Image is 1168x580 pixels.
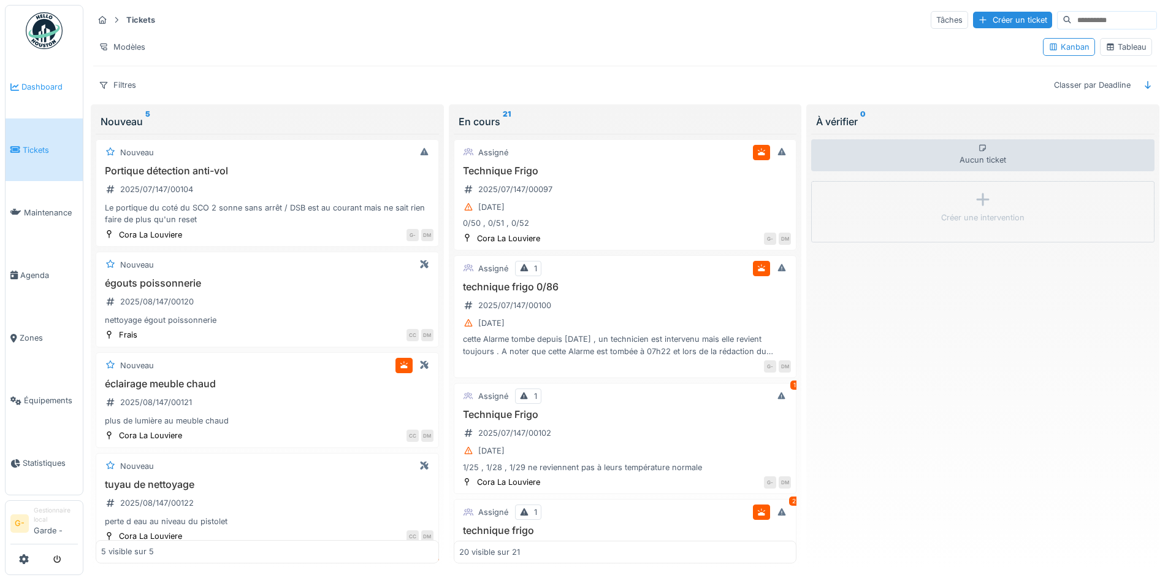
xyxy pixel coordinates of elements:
[101,165,433,177] h3: Portique détection anti-vol
[119,530,182,542] div: Cora La Louviere
[534,390,537,402] div: 1
[93,76,142,94] div: Filtres
[26,12,63,49] img: Badge_color-CXgf-gQk.svg
[764,233,776,245] div: G-
[101,479,433,490] h3: tuyau de nettoyage
[10,506,78,544] a: G- Gestionnaire localGarde -
[101,546,154,558] div: 5 visible sur 5
[534,263,537,274] div: 1
[478,263,508,274] div: Assigné
[459,333,792,357] div: cette Alarme tombe depuis [DATE] , un technicien est intervenu mais elle revient toujours . A not...
[1048,76,1136,94] div: Classer par Deadline
[478,201,505,213] div: [DATE]
[790,381,799,390] div: 1
[478,427,551,439] div: 2025/07/147/00102
[21,81,78,93] span: Dashboard
[811,139,1155,171] div: Aucun ticket
[764,476,776,489] div: G-
[6,432,83,495] a: Statistiques
[120,184,193,195] div: 2025/07/147/00104
[779,360,791,373] div: DM
[93,38,151,56] div: Modèles
[1105,41,1147,53] div: Tableau
[101,516,433,527] div: perte d eau au niveau du pistolet
[6,56,83,118] a: Dashboard
[120,460,154,472] div: Nouveau
[20,332,78,344] span: Zones
[23,144,78,156] span: Tickets
[503,114,511,129] sup: 21
[478,300,551,311] div: 2025/07/147/00100
[20,269,78,281] span: Agenda
[24,395,78,406] span: Équipements
[34,506,78,541] li: Garde -
[101,202,433,225] div: Le portique du coté du SCO 2 sonne sans arrêt / DSB est au courant mais ne sait rien faire de plu...
[764,360,776,373] div: G-
[478,506,508,518] div: Assigné
[120,147,154,158] div: Nouveau
[459,525,792,536] h3: technique frigo
[534,506,537,518] div: 1
[23,457,78,469] span: Statistiques
[459,114,792,129] div: En cours
[478,317,505,329] div: [DATE]
[407,530,419,543] div: CC
[6,369,83,432] a: Équipements
[121,14,160,26] strong: Tickets
[120,360,154,371] div: Nouveau
[789,497,799,506] div: 2
[459,462,792,473] div: 1/25 , 1/28 , 1/29 ne reviennent pas à leurs température normale
[459,546,520,558] div: 20 visible sur 21
[478,445,505,457] div: [DATE]
[421,530,433,543] div: DM
[421,430,433,442] div: DM
[6,307,83,369] a: Zones
[459,281,792,293] h3: technique frigo 0/86
[407,430,419,442] div: CC
[101,415,433,427] div: plus de lumière au meuble chaud
[120,296,194,307] div: 2025/08/147/00120
[6,118,83,181] a: Tickets
[101,314,433,326] div: nettoyage égout poissonnerie
[34,506,78,525] div: Gestionnaire local
[1048,41,1090,53] div: Kanban
[6,244,83,306] a: Agenda
[10,514,29,533] li: G-
[459,165,792,177] h3: Technique Frigo
[407,329,419,341] div: CC
[101,277,433,289] h3: égouts poissonnerie
[421,329,433,341] div: DM
[119,329,137,341] div: Frais
[120,259,154,271] div: Nouveau
[478,390,508,402] div: Assigné
[478,147,508,158] div: Assigné
[24,207,78,218] span: Maintenance
[421,229,433,241] div: DM
[6,181,83,244] a: Maintenance
[407,229,419,241] div: G-
[459,217,792,229] div: 0/50 , 0/51 , 0/52
[120,396,192,408] div: 2025/08/147/00121
[779,233,791,245] div: DM
[145,114,150,129] sup: 5
[119,430,182,441] div: Cora La Louviere
[101,114,434,129] div: Nouveau
[816,114,1150,129] div: À vérifier
[931,11,968,29] div: Tâches
[119,229,182,241] div: Cora La Louviere
[478,184,552,195] div: 2025/07/147/00097
[477,233,540,244] div: Cora La Louviere
[779,476,791,489] div: DM
[477,476,540,488] div: Cora La Louviere
[120,497,194,509] div: 2025/08/147/00122
[941,212,1025,223] div: Créer une intervention
[101,378,433,390] h3: éclairage meuble chaud
[973,12,1052,28] div: Créer un ticket
[860,114,866,129] sup: 0
[459,409,792,420] h3: Technique Frigo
